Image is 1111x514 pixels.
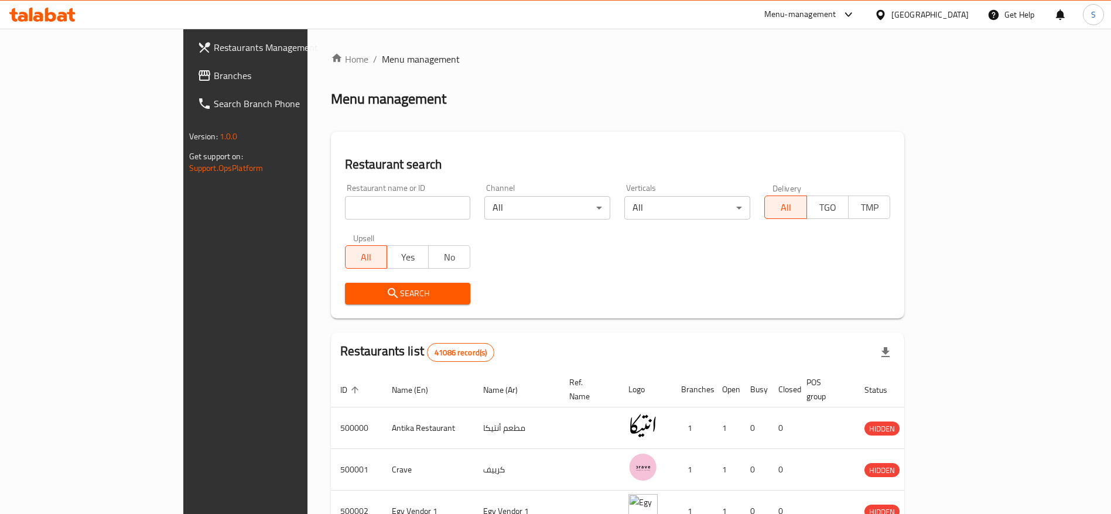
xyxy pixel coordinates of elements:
button: TGO [806,196,849,219]
span: HIDDEN [864,464,900,477]
input: Search for restaurant name or ID.. [345,196,471,220]
img: Crave [628,453,658,482]
th: Logo [619,372,672,407]
span: POS group [806,375,841,403]
div: [GEOGRAPHIC_DATA] [891,8,969,21]
button: All [345,245,387,269]
h2: Restaurant search [345,156,891,173]
div: HIDDEN [864,463,900,477]
span: Restaurants Management [214,40,360,54]
span: TMP [853,199,886,216]
td: 0 [741,449,769,491]
td: 1 [713,407,741,449]
button: No [428,245,470,269]
span: Yes [392,249,424,266]
nav: breadcrumb [331,52,905,66]
td: كرييف [474,449,560,491]
span: 41086 record(s) [428,347,494,358]
li: / [373,52,377,66]
span: Version: [189,129,218,144]
span: Menu management [382,52,460,66]
td: 1 [713,449,741,491]
td: 1 [672,407,713,449]
button: TMP [848,196,890,219]
span: Search [354,286,462,301]
div: Menu-management [764,8,836,22]
a: Support.OpsPlatform [189,160,264,176]
span: Status [864,383,903,397]
td: مطعم أنتيكا [474,407,560,449]
th: Open [713,372,741,407]
span: HIDDEN [864,422,900,436]
a: Branches [188,61,369,90]
span: ID [340,383,363,397]
h2: Restaurants list [340,342,495,362]
div: Total records count [427,343,494,362]
td: 0 [769,407,797,449]
span: No [433,249,466,266]
span: TGO [812,199,844,216]
th: Busy [741,372,769,407]
th: Branches [672,372,713,407]
label: Delivery [772,184,802,192]
span: All [350,249,382,266]
button: Yes [387,245,429,269]
span: 1.0.0 [220,129,238,144]
td: 0 [741,407,769,449]
span: Branches [214,68,360,83]
td: 1 [672,449,713,491]
td: Antika Restaurant [382,407,474,449]
h2: Menu management [331,90,446,108]
span: Get support on: [189,149,243,164]
a: Restaurants Management [188,33,369,61]
td: Crave [382,449,474,491]
span: Name (En) [392,383,443,397]
label: Upsell [353,234,375,242]
span: Search Branch Phone [214,97,360,111]
span: S [1091,8,1096,21]
th: Closed [769,372,797,407]
img: Antika Restaurant [628,411,658,440]
a: Search Branch Phone [188,90,369,118]
span: Name (Ar) [483,383,533,397]
div: Export file [871,338,900,366]
td: 0 [769,449,797,491]
span: All [770,199,802,216]
div: All [484,196,610,220]
button: Search [345,283,471,304]
button: All [764,196,806,219]
span: Ref. Name [569,375,605,403]
div: All [624,196,750,220]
